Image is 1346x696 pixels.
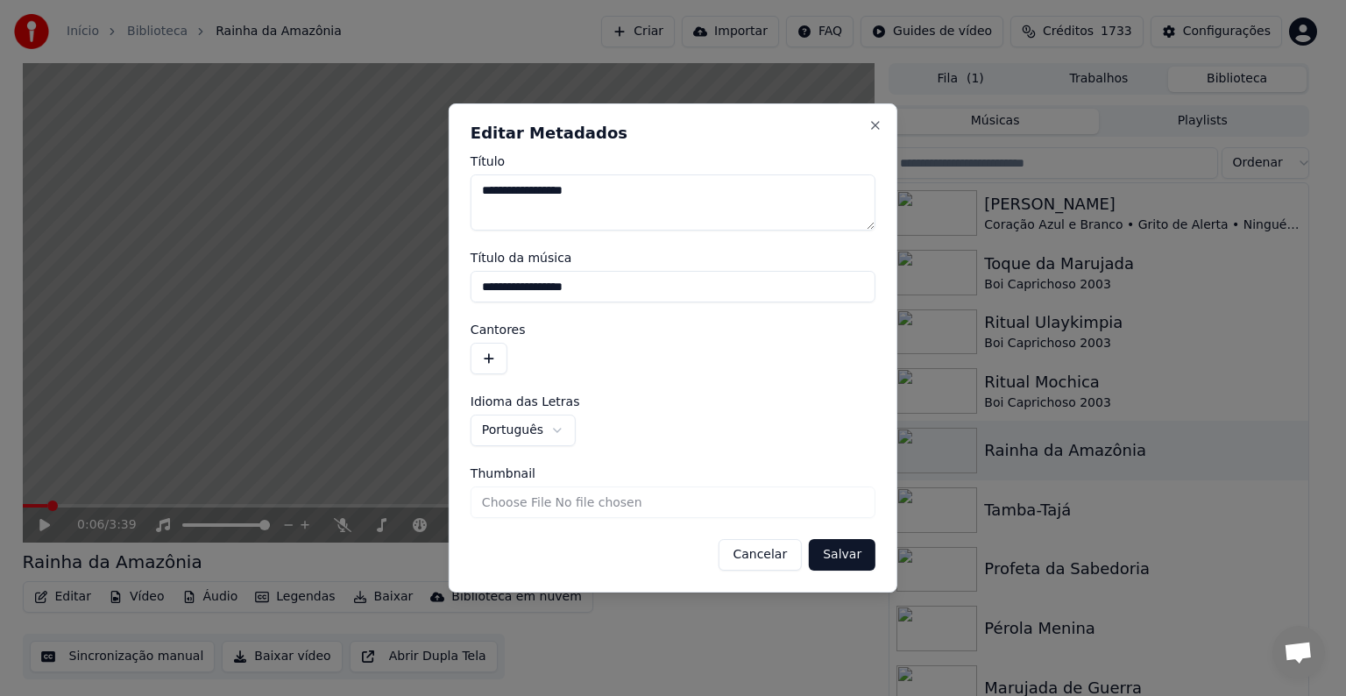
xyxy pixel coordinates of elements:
label: Título da música [471,252,875,264]
button: Cancelar [718,539,802,571]
span: Thumbnail [471,467,535,479]
label: Cantores [471,323,875,336]
span: Idioma das Letras [471,395,580,408]
button: Salvar [809,539,875,571]
h2: Editar Metadados [471,125,875,141]
label: Título [471,155,875,167]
